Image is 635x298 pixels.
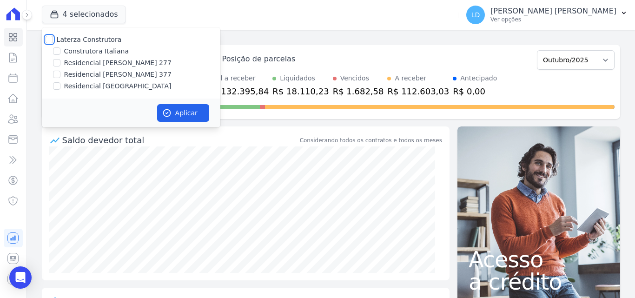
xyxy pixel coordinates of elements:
p: [PERSON_NAME] [PERSON_NAME] [490,7,616,16]
div: Posição de parcelas [222,53,296,65]
span: Acesso [469,248,609,271]
label: Residencial [PERSON_NAME] 277 [64,58,172,68]
button: Aplicar [157,104,209,122]
button: LD [PERSON_NAME] [PERSON_NAME] Ver opções [459,2,635,28]
div: Liquidados [280,73,315,83]
div: R$ 18.110,23 [272,85,329,98]
label: Residencial [PERSON_NAME] 377 [64,70,172,79]
div: Antecipado [460,73,497,83]
div: Vencidos [340,73,369,83]
label: Construtora Italiana [64,46,129,56]
div: R$ 0,00 [453,85,497,98]
p: Ver opções [490,16,616,23]
span: a crédito [469,271,609,293]
div: Total a receber [207,73,269,83]
div: A receber [395,73,426,83]
div: Considerando todos os contratos e todos os meses [300,136,442,145]
div: R$ 132.395,84 [207,85,269,98]
label: Laterza Construtora [57,36,122,43]
div: R$ 112.603,03 [387,85,449,98]
span: LD [471,12,480,18]
button: 4 selecionados [42,6,126,23]
div: Saldo devedor total [62,134,298,146]
div: Open Intercom Messenger [9,266,32,289]
label: Residencial [GEOGRAPHIC_DATA] [64,81,172,91]
div: R$ 1.682,58 [333,85,384,98]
